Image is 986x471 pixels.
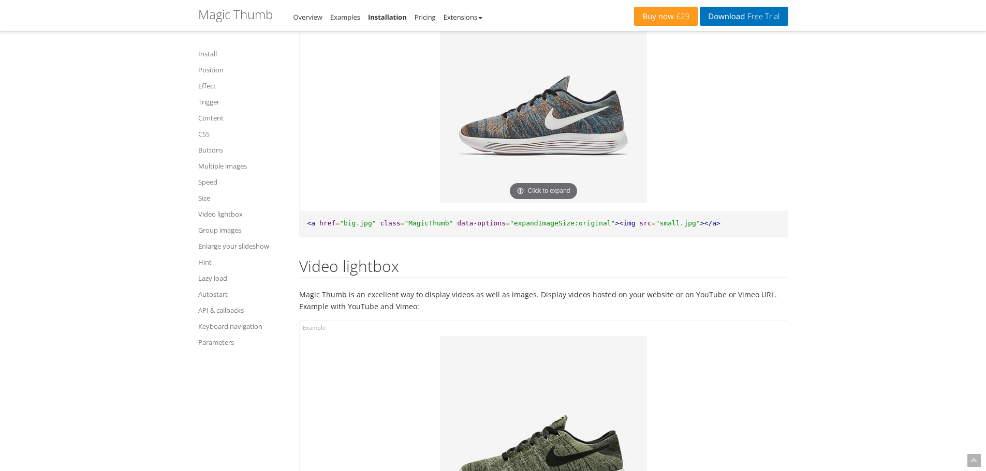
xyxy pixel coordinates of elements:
[615,219,635,227] span: ><img
[404,219,453,227] span: "MagicThumb"
[444,12,482,22] a: Extensions
[198,128,286,140] a: CSS
[198,96,286,108] a: Trigger
[700,7,788,26] a: DownloadFree Trial
[639,219,651,227] span: src
[198,144,286,156] a: Buttons
[198,256,286,268] a: Hint
[198,288,286,300] a: Autostart
[198,192,286,204] a: Size
[335,219,340,227] span: =
[198,320,286,332] a: Keyboard navigation
[652,219,656,227] span: =
[198,160,286,172] a: Multiple images
[340,219,376,227] span: "big.jpg"
[634,7,698,26] a: Buy now£29
[330,12,360,22] a: Examples
[368,12,407,22] a: Installation
[299,257,788,278] h2: Video lightbox
[198,208,286,220] a: Video lightbox
[293,12,322,22] a: Overview
[198,176,286,188] a: Speed
[380,219,400,227] span: class
[307,219,316,227] span: <a
[401,219,405,227] span: =
[198,8,273,21] h1: Magic Thumb
[198,64,286,76] a: Position
[319,219,335,227] span: href
[674,12,690,21] span: £29
[198,240,286,252] a: Enlarge your slideshow
[510,219,615,227] span: "expandImageSize:original"
[198,336,286,348] a: Parameters
[745,12,779,21] span: Free Trial
[506,219,510,227] span: =
[198,48,286,60] a: Install
[700,219,720,227] span: ></a>
[415,12,436,22] a: Pricing
[198,304,286,316] a: API & callbacks
[457,219,506,227] span: data-options
[656,219,700,227] span: "small.jpg"
[198,112,286,124] a: Content
[198,224,286,236] a: Group images
[198,80,286,92] a: Effect
[198,272,286,284] a: Lazy load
